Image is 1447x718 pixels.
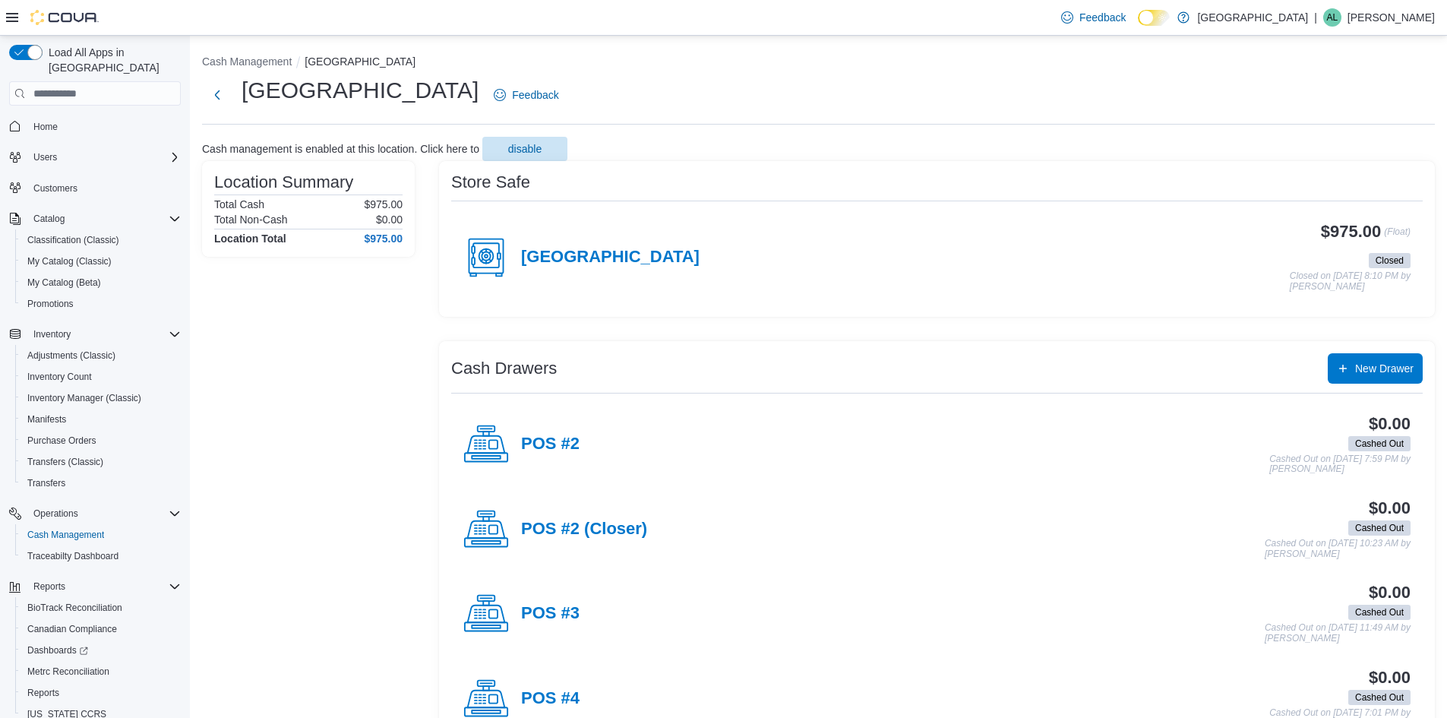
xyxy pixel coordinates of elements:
[1376,254,1404,267] span: Closed
[1328,353,1423,384] button: New Drawer
[27,577,181,596] span: Reports
[21,474,71,492] a: Transfers
[214,198,264,210] h6: Total Cash
[27,392,141,404] span: Inventory Manager (Classic)
[21,684,181,702] span: Reports
[43,45,181,75] span: Load All Apps in [GEOGRAPHIC_DATA]
[21,252,181,270] span: My Catalog (Classic)
[21,346,122,365] a: Adjustments (Classic)
[27,325,181,343] span: Inventory
[27,666,109,678] span: Metrc Reconciliation
[15,473,187,494] button: Transfers
[521,435,580,454] h4: POS #2
[1138,26,1139,27] span: Dark Mode
[27,179,181,198] span: Customers
[1265,623,1411,644] p: Cashed Out on [DATE] 11:49 AM by [PERSON_NAME]
[21,274,181,292] span: My Catalog (Beta)
[1138,10,1170,26] input: Dark Mode
[15,345,187,366] button: Adjustments (Classic)
[1369,499,1411,517] h3: $0.00
[15,524,187,546] button: Cash Management
[1347,8,1435,27] p: [PERSON_NAME]
[27,210,181,228] span: Catalog
[1355,361,1414,376] span: New Drawer
[27,255,112,267] span: My Catalog (Classic)
[27,371,92,383] span: Inventory Count
[27,456,103,468] span: Transfers (Classic)
[27,623,117,635] span: Canadian Compliance
[15,597,187,618] button: BioTrack Reconciliation
[21,410,72,429] a: Manifests
[15,409,187,430] button: Manifests
[15,229,187,251] button: Classification (Classic)
[15,387,187,409] button: Inventory Manager (Classic)
[1355,521,1404,535] span: Cashed Out
[30,10,99,25] img: Cova
[1369,415,1411,433] h3: $0.00
[21,432,181,450] span: Purchase Orders
[242,75,479,106] h1: [GEOGRAPHIC_DATA]
[1348,520,1411,536] span: Cashed Out
[27,577,71,596] button: Reports
[1314,8,1317,27] p: |
[3,503,187,524] button: Operations
[21,474,181,492] span: Transfers
[27,413,66,425] span: Manifests
[21,252,118,270] a: My Catalog (Classic)
[1355,691,1404,704] span: Cashed Out
[21,526,110,544] a: Cash Management
[15,251,187,272] button: My Catalog (Classic)
[202,143,479,155] p: Cash management is enabled at this location. Click here to
[1323,8,1341,27] div: Ashley Lehman-Preine
[1384,223,1411,250] p: (Float)
[15,366,187,387] button: Inventory Count
[27,298,74,310] span: Promotions
[3,324,187,345] button: Inventory
[21,526,181,544] span: Cash Management
[3,576,187,597] button: Reports
[21,432,103,450] a: Purchase Orders
[214,173,353,191] h3: Location Summary
[1369,669,1411,687] h3: $0.00
[21,295,181,313] span: Promotions
[27,644,88,656] span: Dashboards
[1079,10,1126,25] span: Feedback
[21,663,181,681] span: Metrc Reconciliation
[33,213,65,225] span: Catalog
[21,641,94,659] a: Dashboards
[521,604,580,624] h4: POS #3
[15,546,187,567] button: Traceabilty Dashboard
[21,295,80,313] a: Promotions
[488,80,564,110] a: Feedback
[21,453,109,471] a: Transfers (Classic)
[1269,454,1411,475] p: Cashed Out on [DATE] 7:59 PM by [PERSON_NAME]
[21,389,181,407] span: Inventory Manager (Classic)
[214,232,286,245] h4: Location Total
[305,55,415,68] button: [GEOGRAPHIC_DATA]
[21,620,181,638] span: Canadian Compliance
[3,115,187,137] button: Home
[27,504,84,523] button: Operations
[27,602,122,614] span: BioTrack Reconciliation
[27,504,181,523] span: Operations
[3,177,187,199] button: Customers
[33,121,58,133] span: Home
[27,179,84,198] a: Customers
[21,368,181,386] span: Inventory Count
[1369,253,1411,268] span: Closed
[482,137,567,161] button: disable
[3,147,187,168] button: Users
[33,151,57,163] span: Users
[27,148,181,166] span: Users
[1355,437,1404,451] span: Cashed Out
[364,198,403,210] p: $975.00
[33,328,71,340] span: Inventory
[1265,539,1411,559] p: Cashed Out on [DATE] 10:23 AM by [PERSON_NAME]
[364,232,403,245] h4: $975.00
[21,684,65,702] a: Reports
[21,389,147,407] a: Inventory Manager (Classic)
[202,54,1435,72] nav: An example of EuiBreadcrumbs
[1321,223,1381,241] h3: $975.00
[15,272,187,293] button: My Catalog (Beta)
[27,234,119,246] span: Classification (Classic)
